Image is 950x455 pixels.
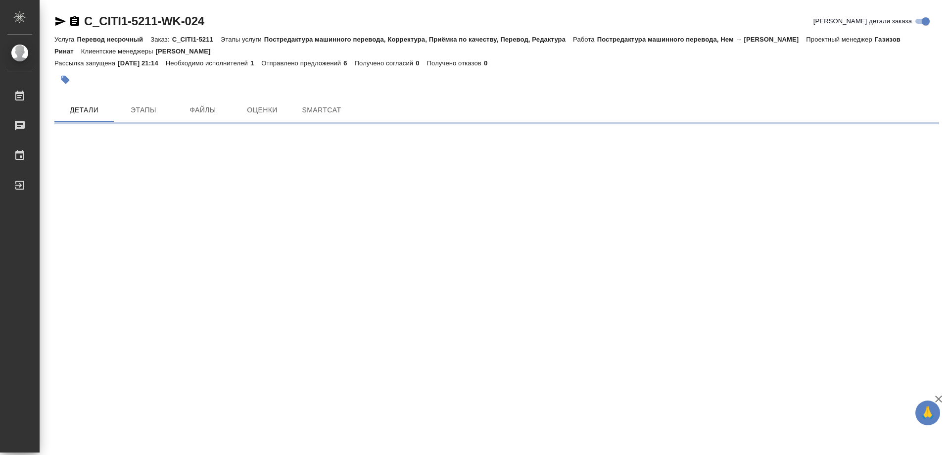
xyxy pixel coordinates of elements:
p: Проектный менеджер [806,36,874,43]
p: Перевод несрочный [77,36,150,43]
p: [PERSON_NAME] [156,48,218,55]
p: [DATE] 21:14 [118,59,166,67]
span: Детали [60,104,108,116]
button: Добавить тэг [54,69,76,91]
p: C_CITI1-5211 [172,36,221,43]
p: Этапы услуги [221,36,264,43]
p: Заказ: [150,36,172,43]
p: Клиентские менеджеры [81,48,156,55]
span: Этапы [120,104,167,116]
p: 0 [416,59,427,67]
span: Файлы [179,104,227,116]
p: Постредактура машинного перевода, Нем → [PERSON_NAME] [597,36,807,43]
p: 1 [250,59,261,67]
span: Оценки [238,104,286,116]
span: 🙏 [919,403,936,423]
p: 6 [343,59,354,67]
p: Работа [573,36,597,43]
p: Услуга [54,36,77,43]
p: Получено согласий [355,59,416,67]
button: Скопировать ссылку [69,15,81,27]
p: 0 [484,59,495,67]
a: C_CITI1-5211-WK-024 [84,14,204,28]
p: Постредактура машинного перевода, Корректура, Приёмка по качеству, Перевод, Редактура [264,36,573,43]
p: Отправлено предложений [261,59,343,67]
button: Скопировать ссылку для ЯМессенджера [54,15,66,27]
p: Необходимо исполнителей [166,59,250,67]
button: 🙏 [915,401,940,425]
p: Рассылка запущена [54,59,118,67]
span: [PERSON_NAME] детали заказа [813,16,912,26]
p: Получено отказов [427,59,484,67]
span: SmartCat [298,104,345,116]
